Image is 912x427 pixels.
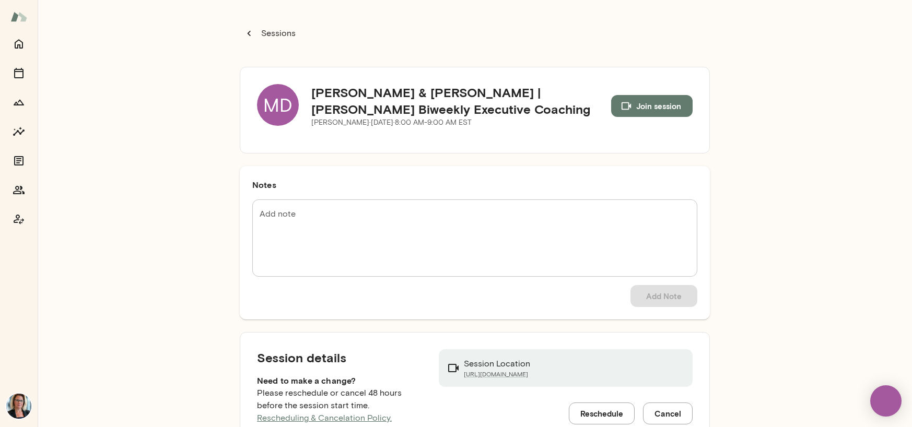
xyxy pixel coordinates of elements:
button: Members [8,180,29,200]
a: [URL][DOMAIN_NAME] [464,370,530,378]
button: Coach app [8,209,29,230]
button: Sessions [240,23,301,44]
a: Rescheduling & Cancelation Policy. [257,413,392,423]
p: Session Location [464,358,530,370]
h5: Session details [257,349,422,366]
p: [PERSON_NAME] · [DATE] · 8:00 AM-9:00 AM EST [311,117,611,128]
button: Growth Plan [8,92,29,113]
p: Please reschedule or cancel 48 hours before the session start time. [257,387,422,424]
button: Home [8,33,29,54]
button: Insights [8,121,29,142]
h5: [PERSON_NAME] & [PERSON_NAME] | [PERSON_NAME] Biweekly Executive Coaching [311,84,611,117]
div: MD [257,84,299,126]
h6: Need to make a change? [257,374,422,387]
p: Sessions [259,27,296,40]
button: Join session [611,95,693,117]
img: Jennifer Alvarez [6,394,31,419]
button: Reschedule [569,402,635,424]
button: Cancel [643,402,693,424]
img: Mento [10,7,27,27]
button: Documents [8,150,29,171]
button: Sessions [8,63,29,84]
h6: Notes [252,179,697,191]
